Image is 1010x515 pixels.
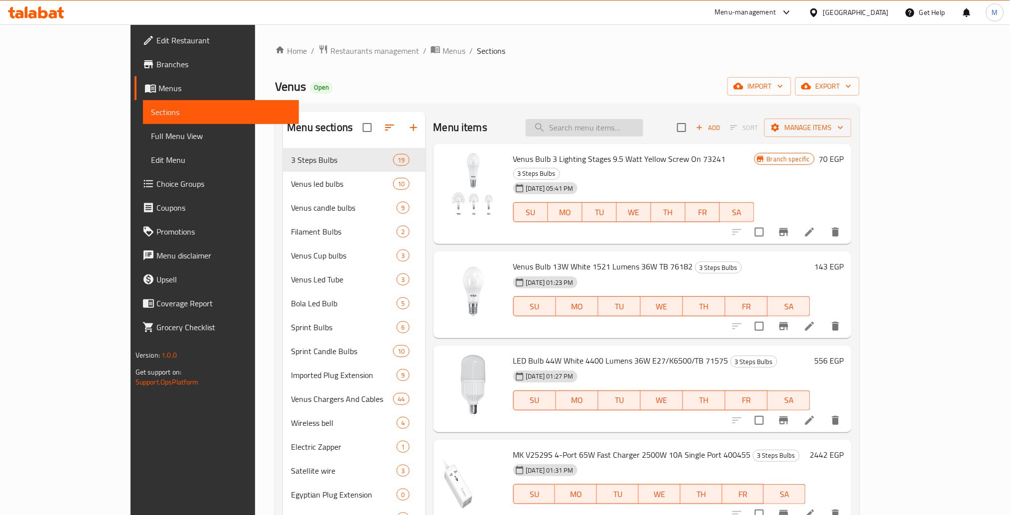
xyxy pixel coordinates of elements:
[136,349,160,362] span: Version:
[156,202,291,214] span: Coupons
[397,203,409,213] span: 9
[397,321,409,333] div: items
[135,315,299,339] a: Grocery Checklist
[397,441,409,453] div: items
[393,154,409,166] div: items
[764,484,806,504] button: SA
[283,363,425,387] div: Imported Plug Extension9
[655,205,682,220] span: TH
[275,44,860,57] nav: breadcrumb
[518,393,552,407] span: SU
[394,394,409,404] span: 44
[291,417,397,429] span: Wireless bell
[560,393,594,407] span: MO
[397,466,409,476] span: 3
[291,178,393,190] span: Venus led bulbs
[283,267,425,291] div: Venus Led Tube3
[135,196,299,220] a: Coupons
[441,259,505,323] img: Venus Bulb 13W White 1521 Lumens 36W TB 76182
[378,116,402,139] span: Sort sections
[715,6,776,18] div: Menu-management
[803,80,852,93] span: export
[291,465,397,477] div: Satellite wire
[283,244,425,267] div: Venus Cup bulbs3
[602,299,637,314] span: TU
[695,261,742,273] div: 3 Steps Bulbs
[291,202,397,214] span: Venus candle bulbs
[287,120,353,135] h2: Menu sections
[772,408,796,432] button: Branch-specific-item
[687,393,721,407] span: TH
[685,487,719,502] span: TH
[552,205,578,220] span: MO
[559,487,593,502] span: MO
[597,484,639,504] button: TU
[423,45,427,57] li: /
[135,291,299,315] a: Coverage Report
[291,321,397,333] div: Sprint Bulbs
[671,117,692,138] span: Select section
[397,465,409,477] div: items
[555,484,597,504] button: MO
[156,273,291,285] span: Upsell
[394,347,409,356] span: 10
[824,220,848,244] button: delete
[283,459,425,483] div: Satellite wire3
[291,226,397,238] div: Filament Bulbs
[518,487,552,502] span: SU
[477,45,505,57] span: Sections
[729,393,764,407] span: FR
[156,321,291,333] span: Grocery Checklist
[824,408,848,432] button: delete
[135,28,299,52] a: Edit Restaurant
[724,205,750,220] span: SA
[357,117,378,138] span: Select all sections
[135,267,299,291] a: Upsell
[641,390,683,410] button: WE
[393,178,409,190] div: items
[397,273,409,285] div: items
[753,450,799,461] span: 3 Steps Bulbs
[161,349,177,362] span: 1.0.0
[643,487,677,502] span: WE
[156,178,291,190] span: Choice Groups
[513,151,726,166] span: Venus Bulb 3 Lighting Stages 9.5 Watt Yellow Screw On 73241
[764,119,852,137] button: Manage items
[749,410,770,431] span: Select to update
[397,371,409,380] span: 9
[513,202,548,222] button: SU
[394,179,409,189] span: 10
[824,314,848,338] button: delete
[291,489,397,501] span: Egyptian Plug Extension
[397,227,409,237] span: 2
[291,345,393,357] span: Sprint Candle Bulbs
[156,34,291,46] span: Edit Restaurant
[283,291,425,315] div: Bola Led Bulb5
[639,484,681,504] button: WE
[469,45,473,57] li: /
[441,152,505,216] img: Venus Bulb 3 Lighting Stages 9.5 Watt Yellow Screw On 73241
[291,273,397,285] div: Venus Led Tube
[441,354,505,417] img: LED Bulb 44W White 4400 Lumens 36W E27/K6500/TB 71575
[393,345,409,357] div: items
[683,390,725,410] button: TH
[726,487,760,502] span: FR
[283,196,425,220] div: Venus candle bulbs9
[823,7,889,18] div: [GEOGRAPHIC_DATA]
[582,202,617,222] button: TU
[136,366,181,379] span: Get support on:
[291,154,393,166] span: 3 Steps Bulbs
[772,314,796,338] button: Branch-specific-item
[819,152,844,166] h6: 70 EGP
[291,297,397,309] span: Bola Led Bulb
[433,120,488,135] h2: Menu items
[602,393,637,407] span: TU
[283,411,425,435] div: Wireless bell4
[291,250,397,261] span: Venus Cup bulbs
[143,148,299,172] a: Edit Menu
[310,83,333,92] span: Open
[513,168,560,180] div: 3 Steps Bulbs
[397,250,409,261] div: items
